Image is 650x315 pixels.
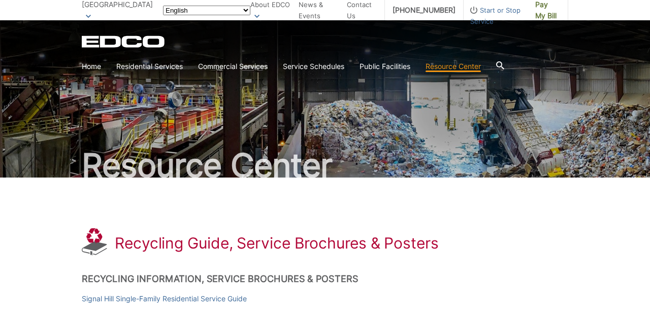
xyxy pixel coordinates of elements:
[115,234,439,252] h1: Recycling Guide, Service Brochures & Posters
[283,61,344,72] a: Service Schedules
[426,61,481,72] a: Resource Center
[163,6,250,15] select: Select a language
[82,293,247,304] a: Signal Hill Single-Family Residential Service Guide
[82,36,166,48] a: EDCD logo. Return to the homepage.
[360,61,410,72] a: Public Facilities
[82,273,568,285] h2: Recycling Information, Service Brochures & Posters
[82,61,101,72] a: Home
[82,149,568,182] h2: Resource Center
[198,61,268,72] a: Commercial Services
[116,61,183,72] a: Residential Services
